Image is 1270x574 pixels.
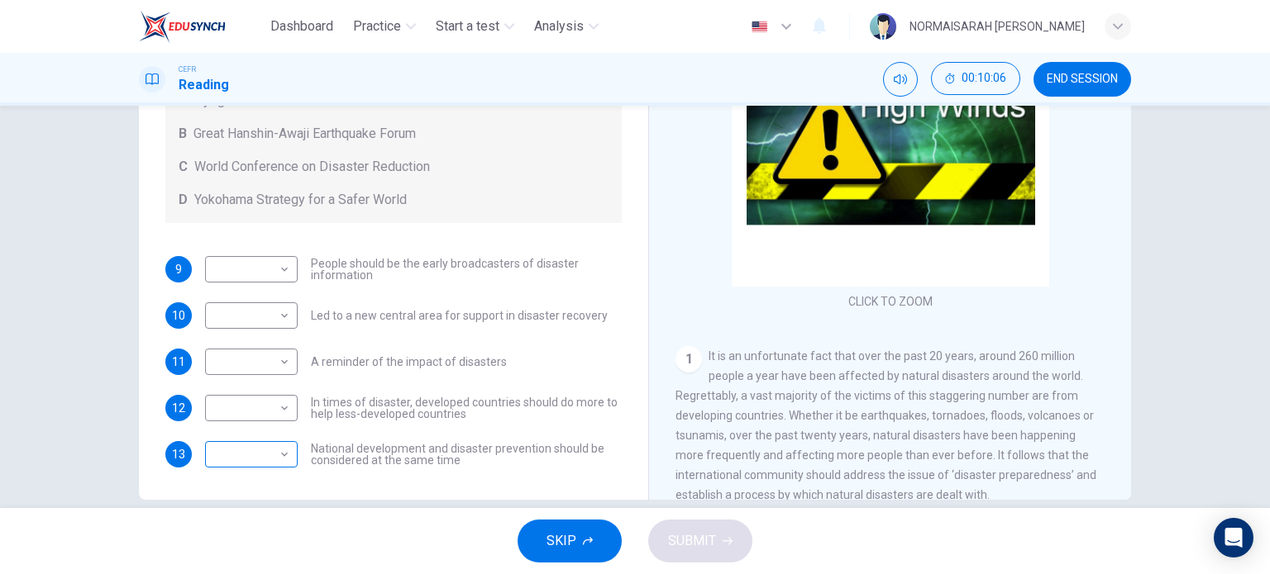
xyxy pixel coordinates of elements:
div: Hide [931,62,1020,97]
button: Analysis [528,12,605,41]
span: Practice [353,17,401,36]
span: 10 [172,310,185,321]
span: World Conference on Disaster Reduction [194,157,430,177]
span: C [179,157,188,177]
span: In times of disaster, developed countries should do more to help less-developed countries [311,396,622,420]
button: 00:10:06 [931,62,1020,95]
span: Led to a new central area for support in disaster recovery [311,310,608,321]
span: National development and disaster prevention should be considered at the same time [311,443,622,466]
span: CEFR [179,64,196,75]
span: END SESSION [1047,73,1118,86]
span: 12 [172,402,185,414]
span: 11 [172,356,185,368]
span: Analysis [534,17,584,36]
span: Great Hanshin-Awaji Earthquake Forum [193,124,416,144]
button: Start a test [429,12,521,41]
span: Start a test [436,17,499,36]
h1: Reading [179,75,229,95]
div: Open Intercom Messenger [1214,518,1253,557]
span: A reminder of the impact of disasters [311,356,507,368]
button: SKIP [518,519,622,562]
span: 13 [172,448,185,460]
span: Dashboard [270,17,333,36]
span: People should be the early broadcasters of disaster information [311,258,622,281]
div: 1 [676,346,702,372]
span: B [179,124,187,144]
button: Dashboard [264,12,340,41]
span: Yokohama Strategy for a Safer World [194,190,407,210]
button: Practice [346,12,423,41]
img: Profile picture [870,13,896,40]
div: NORMAISARAH [PERSON_NAME] [910,17,1085,36]
span: It is an unfortunate fact that over the past 20 years, around 260 million people a year have been... [676,349,1096,501]
img: EduSynch logo [139,10,226,43]
div: Mute [883,62,918,97]
span: SKIP [547,529,576,553]
img: en [749,21,770,33]
span: 9 [175,263,182,275]
button: END SESSION [1034,62,1131,97]
span: 00:10:06 [962,72,1006,85]
span: D [179,190,188,210]
a: EduSynch logo [139,10,264,43]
